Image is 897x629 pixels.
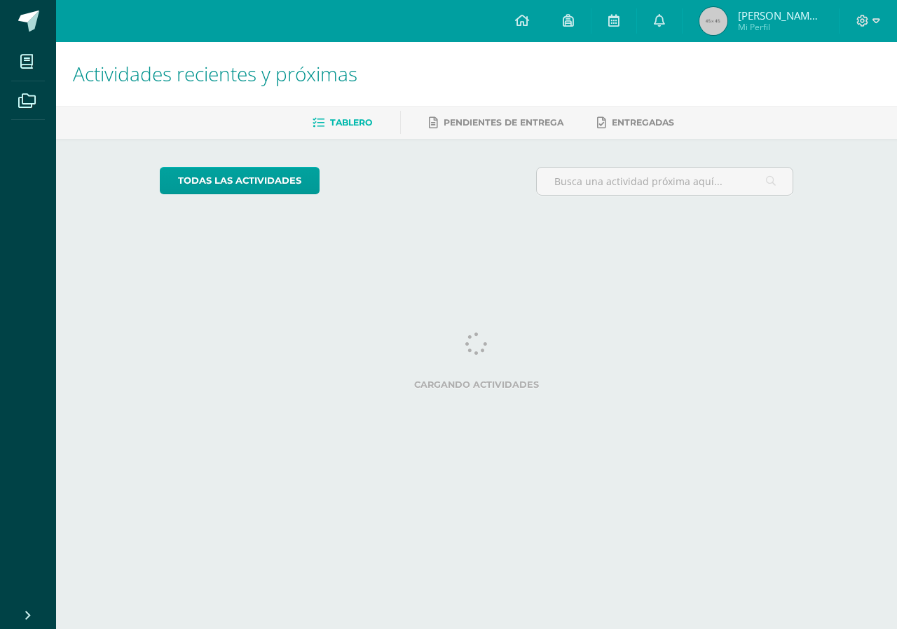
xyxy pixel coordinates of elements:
label: Cargando actividades [160,379,794,390]
a: todas las Actividades [160,167,320,194]
span: Tablero [330,117,372,128]
a: Entregadas [597,111,674,134]
span: Pendientes de entrega [444,117,563,128]
span: Entregadas [612,117,674,128]
span: Mi Perfil [738,21,822,33]
a: Tablero [313,111,372,134]
span: Actividades recientes y próximas [73,60,357,87]
input: Busca una actividad próxima aquí... [537,168,793,195]
span: [PERSON_NAME] [PERSON_NAME] [738,8,822,22]
a: Pendientes de entrega [429,111,563,134]
img: 45x45 [699,7,727,35]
